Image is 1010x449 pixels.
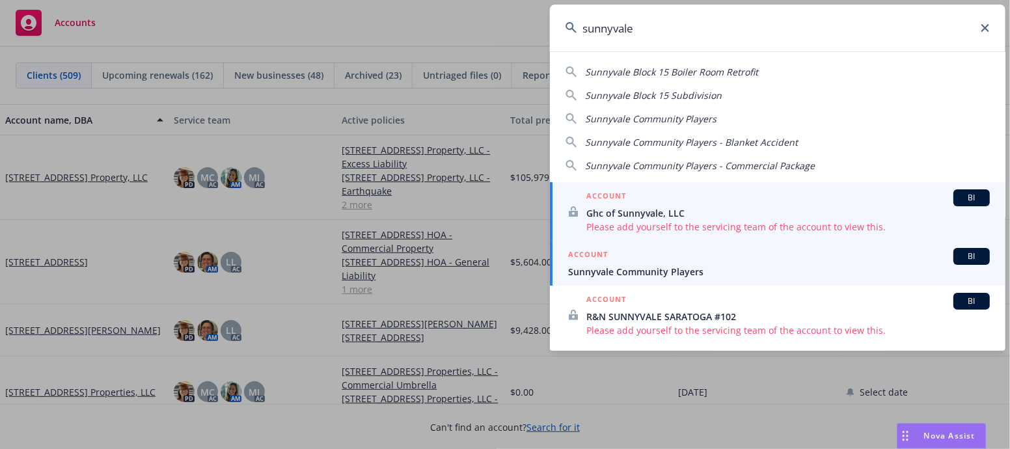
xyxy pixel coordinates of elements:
span: Sunnyvale Community Players [568,265,990,279]
span: Sunnyvale Community Players - Commercial Package [585,159,815,172]
a: ACCOUNTBISunnyvale Community Players [550,241,1005,286]
span: Please add yourself to the servicing team of the account to view this. [586,220,990,234]
a: ACCOUNTBIR&N SUNNYVALE SARATOGA #102Please add yourself to the servicing team of the account to v... [550,286,1005,344]
span: Sunnyvale Community Players - Blanket Accident [585,136,798,148]
span: Sunnyvale Community Players [585,113,717,125]
h5: ACCOUNT [568,248,608,264]
span: BI [959,251,985,262]
span: BI [959,192,985,204]
span: Please add yourself to the servicing team of the account to view this. [586,323,990,337]
h5: ACCOUNT [586,189,626,205]
input: Search... [550,5,1005,51]
a: ACCOUNTBIGhc of Sunnyvale, LLCPlease add yourself to the servicing team of the account to view this. [550,182,1005,241]
h5: ACCOUNT [586,293,626,308]
button: Nova Assist [897,423,987,449]
span: BI [959,295,985,307]
span: Sunnyvale Block 15 Boiler Room Retrofit [585,66,758,78]
span: R&N SUNNYVALE SARATOGA #102 [586,310,990,323]
span: Ghc of Sunnyvale, LLC [586,206,990,220]
span: Sunnyvale Block 15 Subdivision [585,89,722,102]
span: Nova Assist [924,430,976,441]
div: Drag to move [897,424,914,448]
